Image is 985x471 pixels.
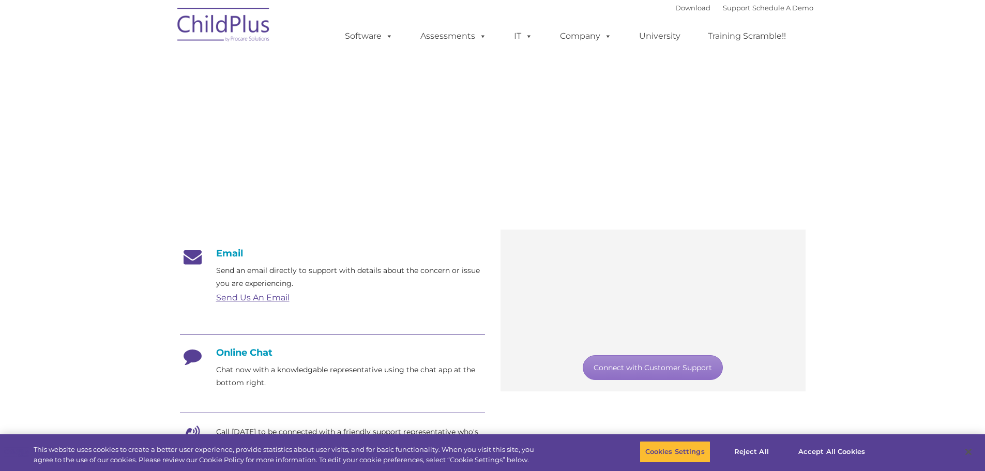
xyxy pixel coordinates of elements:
a: Company [550,26,622,47]
font: | [675,4,813,12]
a: University [629,26,691,47]
a: IT [504,26,543,47]
p: Chat now with a knowledgable representative using the chat app at the bottom right. [216,363,485,389]
a: Schedule A Demo [752,4,813,12]
div: This website uses cookies to create a better user experience, provide statistics about user visit... [34,445,542,465]
a: Send Us An Email [216,293,290,302]
a: Assessments [410,26,497,47]
button: Accept All Cookies [793,441,871,463]
a: Software [335,26,403,47]
h4: Email [180,248,485,259]
button: Cookies Settings [640,441,710,463]
h4: Online Chat [180,347,485,358]
a: Training Scramble!! [698,26,796,47]
button: Reject All [719,441,784,463]
p: Call [DATE] to be connected with a friendly support representative who's eager to help. [216,426,485,451]
img: ChildPlus by Procare Solutions [172,1,276,52]
a: Download [675,4,710,12]
button: Close [957,440,980,463]
p: Send an email directly to support with details about the concern or issue you are experiencing. [216,264,485,290]
a: Connect with Customer Support [583,355,723,380]
a: Support [723,4,750,12]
